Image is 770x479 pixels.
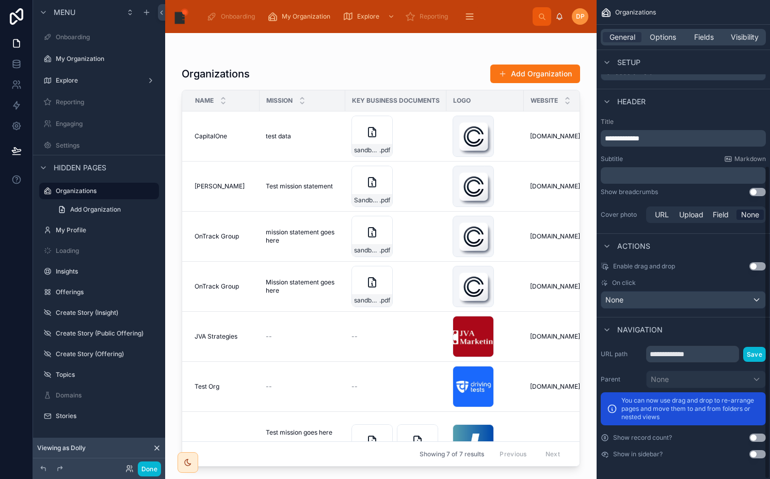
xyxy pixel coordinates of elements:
[195,97,214,105] span: Name
[56,329,157,338] label: Create Story (Public Offering)
[54,7,75,18] span: Menu
[420,12,448,21] span: Reporting
[601,350,642,358] label: URL path
[39,29,159,45] a: Onboarding
[601,211,642,219] label: Cover photo
[39,51,159,67] a: My Organization
[39,137,159,154] a: Settings
[56,141,157,150] label: Settings
[56,412,157,420] label: Stories
[617,241,650,251] span: Actions
[613,450,663,458] label: Show in sidebar?
[56,350,157,358] label: Create Story (Offering)
[264,7,338,26] a: My Organization
[221,12,255,21] span: Onboarding
[39,305,159,321] a: Create Story (Insight)
[56,55,157,63] label: My Organization
[39,366,159,383] a: Topics
[601,130,766,147] div: scrollable content
[655,210,669,220] span: URL
[37,444,86,452] span: Viewing as Dolly
[56,33,157,41] label: Onboarding
[601,118,766,126] label: Title
[601,291,766,309] button: None
[743,347,766,362] button: Save
[612,279,636,287] span: On click
[402,7,455,26] a: Reporting
[613,262,675,270] span: Enable drag and drop
[679,210,703,220] span: Upload
[56,267,157,276] label: Insights
[39,263,159,280] a: Insights
[52,201,159,218] a: Add Organization
[56,309,157,317] label: Create Story (Insight)
[713,210,729,220] span: Field
[613,434,672,442] label: Show record count?
[617,97,646,107] span: Header
[39,183,159,199] a: Organizations
[609,32,635,42] span: General
[340,7,400,26] a: Explore
[741,210,759,220] span: None
[56,187,153,195] label: Organizations
[617,57,640,68] span: Setup
[56,247,157,255] label: Loading
[420,450,484,458] span: Showing 7 of 7 results
[651,374,669,385] span: None
[39,94,159,110] a: Reporting
[650,32,676,42] span: Options
[173,8,190,25] img: App logo
[39,284,159,300] a: Offerings
[54,163,106,173] span: Hidden pages
[601,155,623,163] label: Subtitle
[601,188,658,196] div: Show breadcrumbs
[576,12,585,21] span: DP
[621,396,760,421] p: You can now use drag and drop to re-arrange pages and move them to and from folders or nested views
[203,7,262,26] a: Onboarding
[724,155,766,163] a: Markdown
[646,371,766,388] button: None
[266,97,293,105] span: Mission
[357,12,379,21] span: Explore
[70,205,121,214] span: Add Organization
[39,116,159,132] a: Engaging
[39,243,159,259] a: Loading
[731,32,759,42] span: Visibility
[39,408,159,424] a: Stories
[615,8,656,17] span: Organizations
[601,167,766,184] div: scrollable content
[56,98,157,106] label: Reporting
[56,371,157,379] label: Topics
[56,391,157,400] label: Domains
[56,288,157,296] label: Offerings
[531,97,558,105] span: Website
[39,346,159,362] a: Create Story (Offering)
[39,325,159,342] a: Create Story (Public Offering)
[282,12,330,21] span: My Organization
[39,387,159,404] a: Domains
[39,72,159,89] a: Explore
[617,325,663,335] span: Navigation
[453,97,471,105] span: Logo
[605,295,623,305] span: None
[138,461,161,476] button: Done
[352,97,440,105] span: Key Business Documents
[734,155,766,163] span: Markdown
[56,226,157,234] label: My Profile
[198,5,533,28] div: scrollable content
[39,222,159,238] a: My Profile
[56,76,142,85] label: Explore
[601,375,642,384] label: Parent
[694,32,714,42] span: Fields
[56,120,157,128] label: Engaging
